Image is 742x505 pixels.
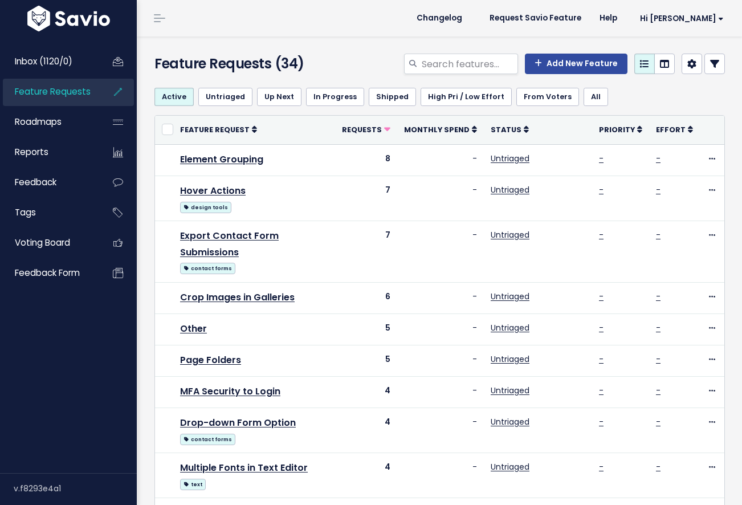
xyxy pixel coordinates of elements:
[198,88,252,106] a: Untriaged
[3,139,95,165] a: Reports
[180,416,296,429] a: Drop-down Form Option
[491,125,521,135] span: Status
[3,169,95,196] a: Feedback
[180,184,246,197] a: Hover Actions
[369,88,416,106] a: Shipped
[599,153,604,164] a: -
[480,10,590,27] a: Request Savio Feature
[599,353,604,365] a: -
[14,474,137,503] div: v.f8293e4a1
[15,237,70,249] span: Voting Board
[397,408,484,453] td: -
[599,184,604,196] a: -
[404,124,477,135] a: Monthly spend
[335,408,397,453] td: 4
[656,322,661,333] a: -
[335,377,397,408] td: 4
[491,322,529,333] a: Untriaged
[491,124,529,135] a: Status
[335,282,397,313] td: 6
[404,125,470,135] span: Monthly spend
[180,479,206,490] span: text
[397,221,484,282] td: -
[397,176,484,221] td: -
[656,229,661,241] a: -
[154,54,333,74] h4: Feature Requests (34)
[180,322,207,335] a: Other
[3,109,95,135] a: Roadmaps
[15,116,62,128] span: Roadmaps
[491,291,529,302] a: Untriaged
[656,461,661,473] a: -
[15,85,91,97] span: Feature Requests
[421,54,518,74] input: Search features...
[180,202,231,213] span: design tools
[599,291,604,302] a: -
[180,477,206,491] a: text
[656,291,661,302] a: -
[3,230,95,256] a: Voting Board
[397,453,484,498] td: -
[656,124,693,135] a: Effort
[180,385,280,398] a: MFA Security to Login
[491,385,529,396] a: Untriaged
[656,385,661,396] a: -
[3,260,95,286] a: Feedback form
[516,88,579,106] a: From Voters
[335,453,397,498] td: 4
[180,461,308,474] a: Multiple Fonts in Text Editor
[180,199,231,214] a: design tools
[335,221,397,282] td: 7
[180,229,279,259] a: Export Contact Form Submissions
[335,313,397,345] td: 5
[180,260,235,275] a: contact forms
[491,416,529,427] a: Untriaged
[180,291,295,304] a: Crop Images in Galleries
[25,6,113,31] img: logo-white.9d6f32f41409.svg
[421,88,512,106] a: High Pri / Low Effort
[417,14,462,22] span: Changelog
[397,345,484,376] td: -
[656,125,686,135] span: Effort
[180,263,235,274] span: contact forms
[15,176,56,188] span: Feedback
[599,385,604,396] a: -
[599,124,642,135] a: Priority
[342,124,390,135] a: Requests
[525,54,627,74] a: Add New Feature
[180,125,250,135] span: Feature Request
[335,345,397,376] td: 5
[656,153,661,164] a: -
[397,313,484,345] td: -
[640,14,724,23] span: Hi [PERSON_NAME]
[342,125,382,135] span: Requests
[335,176,397,221] td: 7
[491,461,529,473] a: Untriaged
[180,353,241,366] a: Page Folders
[491,184,529,196] a: Untriaged
[306,88,364,106] a: In Progress
[180,434,235,445] span: contact forms
[599,416,604,427] a: -
[3,199,95,226] a: Tags
[626,10,733,27] a: Hi [PERSON_NAME]
[154,88,725,106] ul: Filter feature requests
[154,88,194,106] a: Active
[15,206,36,218] span: Tags
[180,431,235,446] a: contact forms
[491,229,529,241] a: Untriaged
[491,353,529,365] a: Untriaged
[397,377,484,408] td: -
[335,144,397,176] td: 8
[584,88,608,106] a: All
[15,146,48,158] span: Reports
[180,124,257,135] a: Feature Request
[180,153,263,166] a: Element Grouping
[590,10,626,27] a: Help
[15,267,80,279] span: Feedback form
[656,184,661,196] a: -
[3,79,95,105] a: Feature Requests
[3,48,95,75] a: Inbox (1120/0)
[599,461,604,473] a: -
[397,282,484,313] td: -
